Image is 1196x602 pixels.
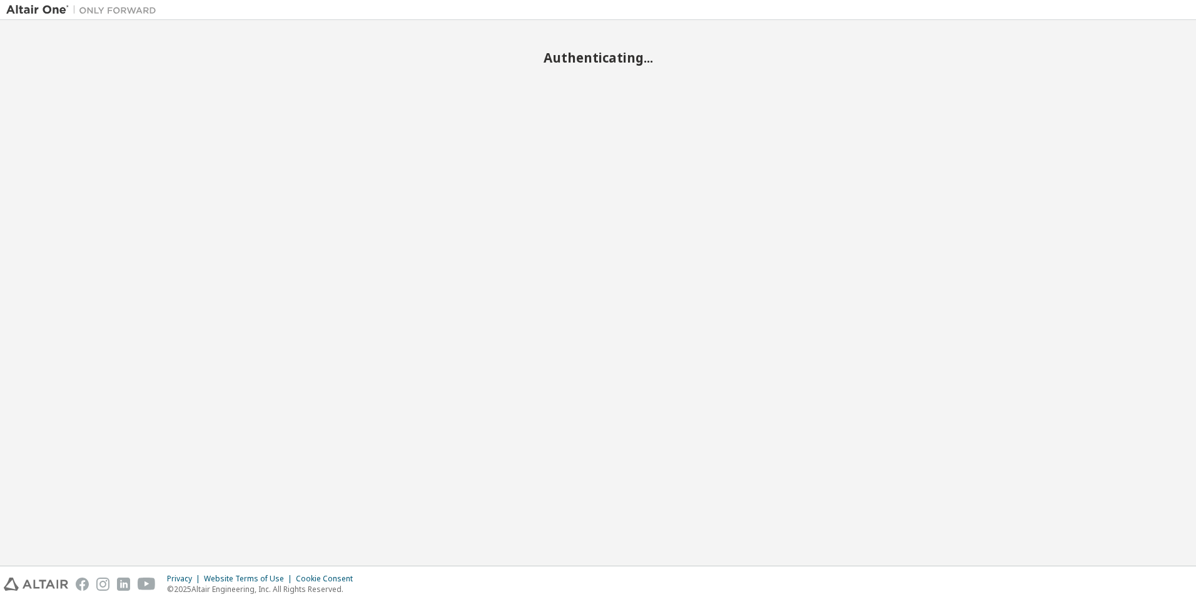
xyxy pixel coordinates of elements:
[117,578,130,591] img: linkedin.svg
[4,578,68,591] img: altair_logo.svg
[6,49,1190,66] h2: Authenticating...
[138,578,156,591] img: youtube.svg
[96,578,109,591] img: instagram.svg
[296,574,360,584] div: Cookie Consent
[76,578,89,591] img: facebook.svg
[167,574,204,584] div: Privacy
[6,4,163,16] img: Altair One
[204,574,296,584] div: Website Terms of Use
[167,584,360,594] p: © 2025 Altair Engineering, Inc. All Rights Reserved.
